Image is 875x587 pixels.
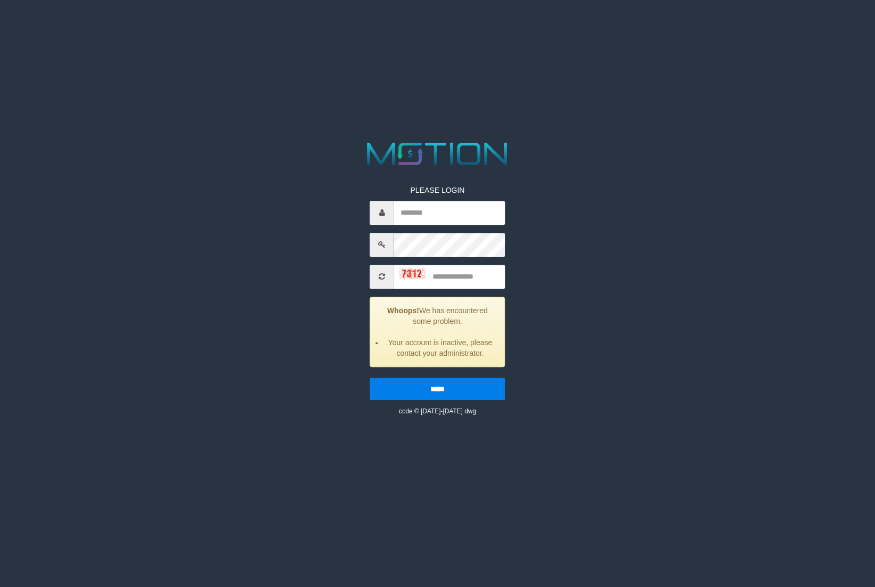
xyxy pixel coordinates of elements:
[361,138,514,169] img: MOTION_logo.png
[384,337,497,358] li: Your account is inactive, please contact your administrator.
[370,297,505,367] div: We has encountered some problem.
[399,268,426,279] img: captcha
[370,185,505,195] p: PLEASE LOGIN
[399,407,476,415] small: code © [DATE]-[DATE] dwg
[387,306,419,315] strong: Whoops!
